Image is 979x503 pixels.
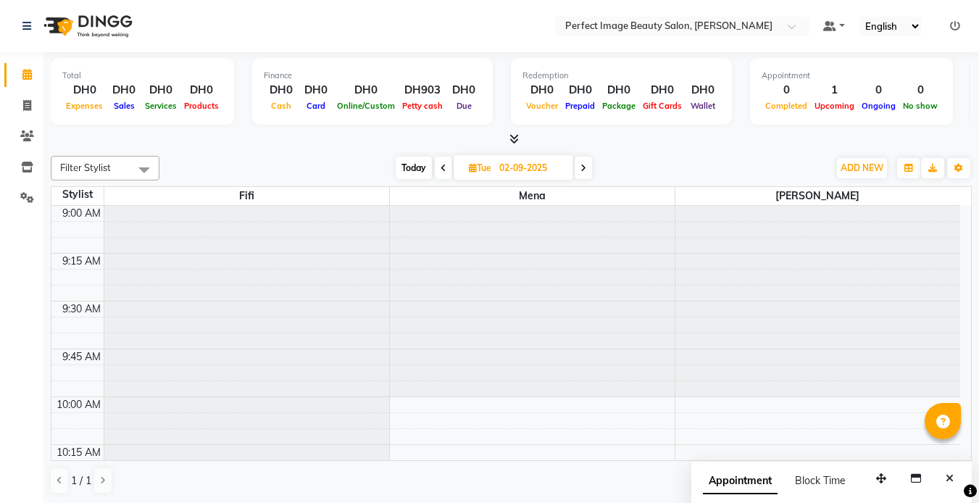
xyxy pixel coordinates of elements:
span: Block Time [795,474,846,487]
div: 9:30 AM [59,302,104,317]
span: Due [453,101,475,111]
div: DH0 [686,82,720,99]
div: 0 [858,82,899,99]
span: 1 / 1 [71,473,91,489]
span: Wallet [687,101,719,111]
div: DH0 [333,82,399,99]
div: DH0 [107,82,141,99]
div: Stylist [51,187,104,202]
div: DH0 [299,82,333,99]
div: DH0 [141,82,180,99]
div: 0 [899,82,941,99]
span: [PERSON_NAME] [675,187,961,205]
span: Filter Stylist [60,162,111,173]
span: Today [396,157,432,179]
div: 9:15 AM [59,254,104,269]
span: Cash [267,101,295,111]
span: Tue [465,162,495,173]
span: Fifi [104,187,389,205]
span: Online/Custom [333,101,399,111]
iframe: chat widget [918,445,965,489]
div: Appointment [762,70,941,82]
button: ADD NEW [837,158,887,178]
div: DH0 [639,82,686,99]
span: Voucher [522,101,562,111]
span: Completed [762,101,811,111]
div: DH0 [599,82,639,99]
input: 2025-09-02 [495,157,567,179]
span: Card [303,101,329,111]
div: 10:00 AM [54,397,104,412]
span: Sales [110,101,138,111]
span: Package [599,101,639,111]
div: Total [62,70,222,82]
div: 10:15 AM [54,445,104,460]
span: Appointment [703,468,778,494]
img: logo [37,6,136,46]
div: 9:45 AM [59,349,104,365]
span: ADD NEW [841,162,883,173]
span: Prepaid [562,101,599,111]
div: 0 [762,82,811,99]
div: Redemption [522,70,720,82]
span: Upcoming [811,101,858,111]
div: DH0 [180,82,222,99]
span: Expenses [62,101,107,111]
div: DH0 [264,82,299,99]
span: Services [141,101,180,111]
span: Gift Cards [639,101,686,111]
span: Mena [390,187,675,205]
div: DH903 [399,82,446,99]
div: DH0 [522,82,562,99]
span: Ongoing [858,101,899,111]
div: 9:00 AM [59,206,104,221]
div: 1 [811,82,858,99]
span: Products [180,101,222,111]
div: DH0 [62,82,107,99]
div: Finance [264,70,481,82]
div: DH0 [562,82,599,99]
div: DH0 [446,82,481,99]
span: No show [899,101,941,111]
span: Petty cash [399,101,446,111]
